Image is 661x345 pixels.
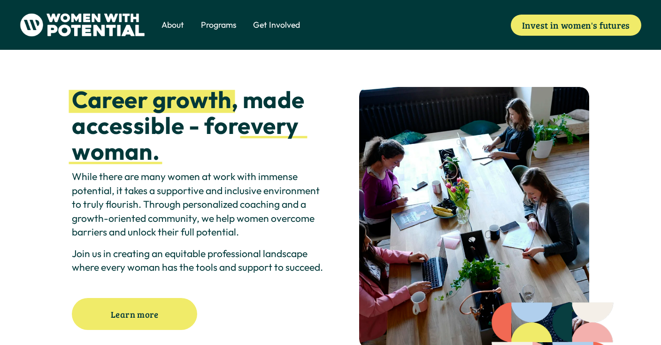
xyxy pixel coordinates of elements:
[20,13,145,37] img: Women With Potential
[201,19,237,31] span: Programs
[72,85,231,114] strong: Career growth
[511,15,641,36] a: Invest in women's futures
[201,18,237,31] a: folder dropdown
[161,18,184,31] a: folder dropdown
[72,170,328,239] p: While there are many women at work with immense potential, it takes a supportive and inclusive en...
[72,298,197,330] a: Learn more
[72,247,328,274] p: Join us in creating an equitable professional landscape where every woman has the tools and suppo...
[253,18,300,31] a: folder dropdown
[72,85,309,140] strong: , made accessible - for
[253,19,300,31] span: Get Involved
[161,19,184,31] span: About
[72,110,303,166] strong: every woman.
